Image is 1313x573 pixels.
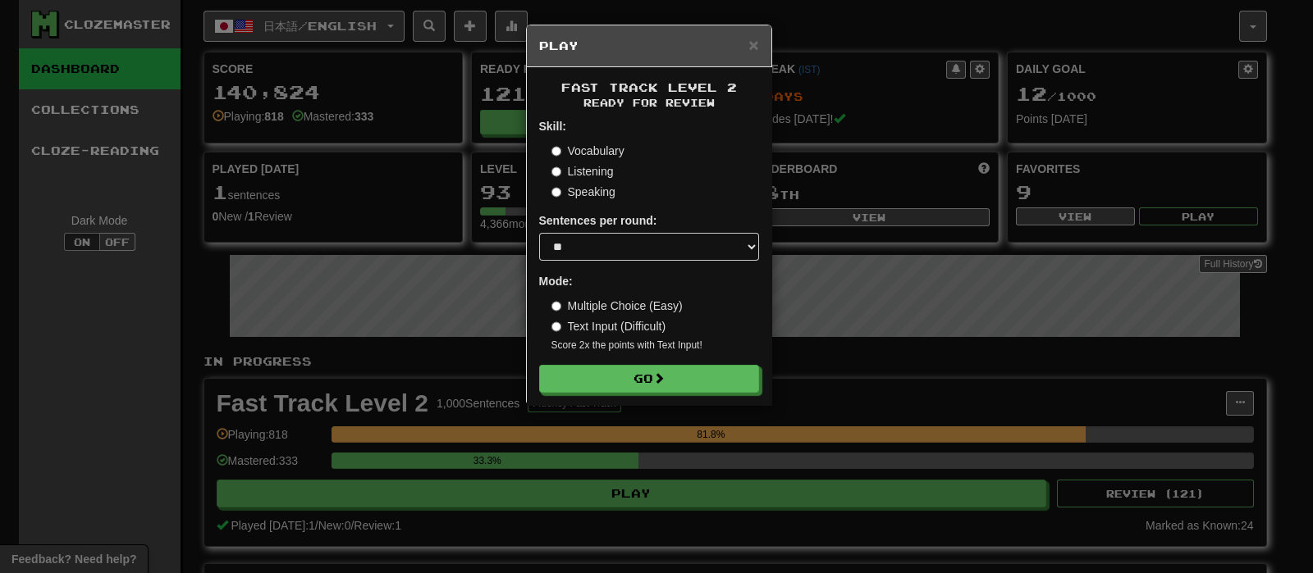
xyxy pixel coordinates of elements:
span: × [748,35,758,54]
input: Multiple Choice (Easy) [551,301,562,312]
h5: Play [539,38,759,54]
strong: Mode: [539,275,573,288]
label: Listening [551,163,614,180]
label: Vocabulary [551,143,624,159]
label: Sentences per round: [539,212,657,229]
button: Go [539,365,759,393]
label: Text Input (Difficult) [551,318,666,334]
input: Listening [551,166,562,177]
input: Vocabulary [551,146,562,157]
label: Speaking [551,184,615,200]
small: Score 2x the points with Text Input ! [551,339,759,352]
input: Text Input (Difficult) [551,321,562,332]
strong: Skill: [539,120,566,133]
label: Multiple Choice (Easy) [551,298,683,314]
input: Speaking [551,187,562,198]
span: Fast Track Level 2 [561,80,737,94]
small: Ready for Review [539,96,759,110]
button: Close [748,36,758,53]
